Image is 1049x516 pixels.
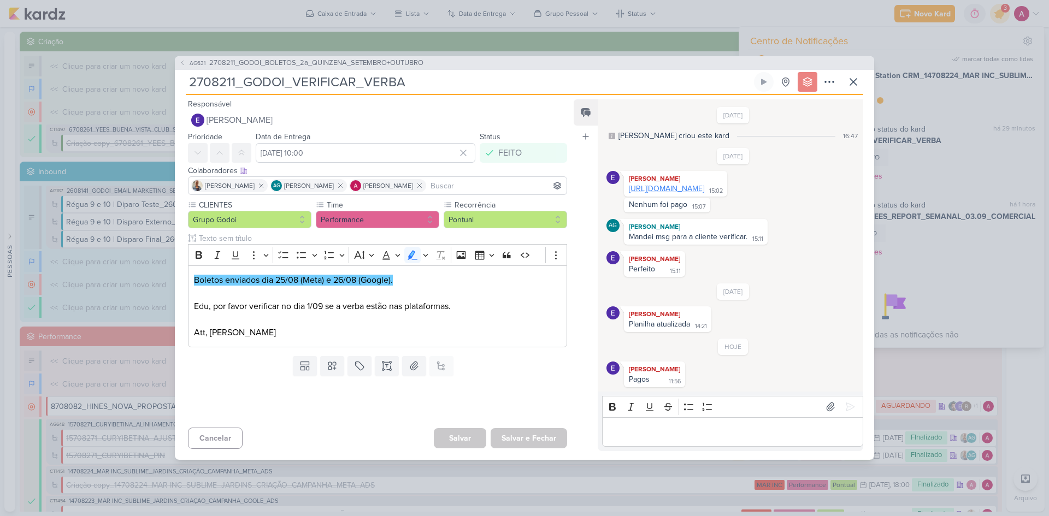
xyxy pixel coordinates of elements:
[606,251,620,264] img: Eduardo Quaresma
[692,203,706,211] div: 15:07
[444,211,567,228] button: Pontual
[326,199,439,211] label: Time
[197,233,567,244] input: Texto sem título
[606,361,620,375] img: Eduardo Quaresma
[188,132,222,141] label: Prioridade
[629,184,704,193] a: [URL][DOMAIN_NAME]
[626,253,683,264] div: [PERSON_NAME]
[606,219,620,232] div: Aline Gimenez Graciano
[606,171,620,184] img: Eduardo Quaresma
[752,235,763,244] div: 15:11
[629,319,690,329] div: Planilha atualizada
[188,165,567,176] div: Colaboradores
[179,58,423,69] button: AG631 2708211_GODOI_BOLETOS_2a_QUINZENA_SETEMBRO+OUTUBRO
[626,309,709,319] div: [PERSON_NAME]
[602,417,863,447] div: Editor editing area: main
[669,377,681,386] div: 11:56
[618,130,729,141] div: [PERSON_NAME] criou este kard
[626,221,765,232] div: [PERSON_NAME]
[284,181,334,191] span: [PERSON_NAME]
[188,265,567,348] div: Editor editing area: main
[428,179,564,192] input: Buscar
[453,199,567,211] label: Recorrência
[629,232,747,241] div: Mandei msg para a cliente verificar.
[209,58,423,69] span: 2708211_GODOI_BOLETOS_2a_QUINZENA_SETEMBRO+OUTUBRO
[194,274,561,313] p: Edu, por favor verificar no dia 1/09 se a verba estão nas plataformas.
[188,428,243,449] button: Cancelar
[273,183,280,189] p: AG
[188,244,567,265] div: Editor toolbar
[626,364,683,375] div: [PERSON_NAME]
[256,132,310,141] label: Data de Entrega
[709,187,723,195] div: 15:02
[205,181,255,191] span: [PERSON_NAME]
[670,267,681,276] div: 15:11
[629,264,655,274] div: Perfeito
[480,143,567,163] button: FEITO
[363,181,413,191] span: [PERSON_NAME]
[606,306,620,319] img: Eduardo Quaresma
[350,180,361,191] img: Alessandra Gomes
[256,143,475,163] input: Select a date
[843,131,858,141] div: 16:47
[191,114,204,127] img: Eduardo Quaresma
[480,132,500,141] label: Status
[695,322,707,331] div: 14:21
[498,146,522,159] div: FEITO
[316,211,439,228] button: Performance
[759,78,768,86] div: Ligar relógio
[629,200,687,209] div: Nenhum foi pago
[188,211,311,228] button: Grupo Godoi
[602,396,863,417] div: Editor toolbar
[626,173,725,184] div: [PERSON_NAME]
[629,375,650,384] div: Pagos
[188,110,567,130] button: [PERSON_NAME]
[194,326,561,339] p: Att, [PERSON_NAME]
[198,199,311,211] label: CLIENTES
[186,72,752,92] input: Kard Sem Título
[271,180,282,191] div: Aline Gimenez Graciano
[188,59,207,67] span: AG631
[194,275,393,286] mark: Boletos enviados dia 25/08 (Meta) e 26/08 (Google).
[207,114,273,127] span: [PERSON_NAME]
[609,223,617,229] p: AG
[188,99,232,109] label: Responsável
[192,180,203,191] img: Iara Santos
